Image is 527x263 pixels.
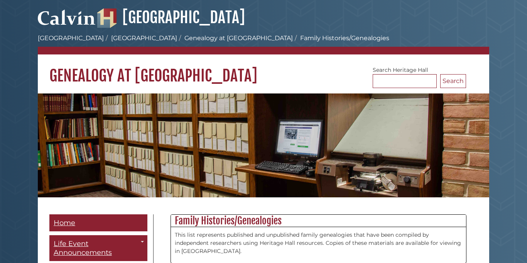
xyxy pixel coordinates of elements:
[54,239,112,257] span: Life Event Announcements
[293,34,389,43] li: Family Histories/Genealogies
[38,18,96,25] a: Calvin University
[440,74,466,88] button: Search
[171,215,466,227] h2: Family Histories/Genealogies
[184,34,293,42] a: Genealogy at [GEOGRAPHIC_DATA]
[38,54,489,85] h1: Genealogy at [GEOGRAPHIC_DATA]
[38,34,104,42] a: [GEOGRAPHIC_DATA]
[111,34,177,42] a: [GEOGRAPHIC_DATA]
[38,6,96,28] img: Calvin
[54,219,75,227] span: Home
[175,231,462,255] p: This list represents published and unpublished family genealogies that have been compiled by inde...
[49,235,147,261] a: Life Event Announcements
[97,8,117,28] img: Hekman Library Logo
[38,34,489,54] nav: breadcrumb
[49,214,147,232] a: Home
[97,8,245,27] a: [GEOGRAPHIC_DATA]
